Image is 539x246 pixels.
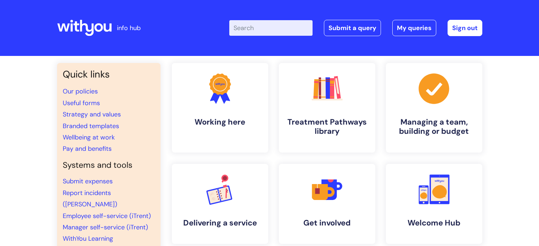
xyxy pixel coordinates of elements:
a: Welcome Hub [386,164,482,244]
h4: Treatment Pathways library [285,118,370,136]
a: Branded templates [63,122,119,130]
a: Managing a team, building or budget [386,63,482,153]
a: Employee self-service (iTrent) [63,212,151,220]
a: Submit expenses [63,177,113,185]
a: Our policies [63,87,98,96]
a: Sign out [448,20,482,36]
h4: Delivering a service [178,218,263,228]
a: Useful forms [63,99,100,107]
p: info hub [117,22,141,34]
a: My queries [392,20,436,36]
a: Get involved [279,164,375,244]
h4: Get involved [285,218,370,228]
a: Report incidents ([PERSON_NAME]) [63,189,117,208]
h3: Quick links [63,69,155,80]
h4: Working here [178,118,263,127]
h4: Welcome Hub [392,218,477,228]
a: Wellbeing at work [63,133,115,142]
a: Strategy and values [63,110,121,119]
a: Manager self-service (iTrent) [63,223,148,231]
div: | - [229,20,482,36]
h4: Managing a team, building or budget [392,118,477,136]
a: WithYou Learning [63,234,113,243]
a: Working here [172,63,268,153]
a: Delivering a service [172,164,268,244]
input: Search [229,20,313,36]
h4: Systems and tools [63,160,155,170]
a: Submit a query [324,20,381,36]
a: Treatment Pathways library [279,63,375,153]
a: Pay and benefits [63,144,112,153]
